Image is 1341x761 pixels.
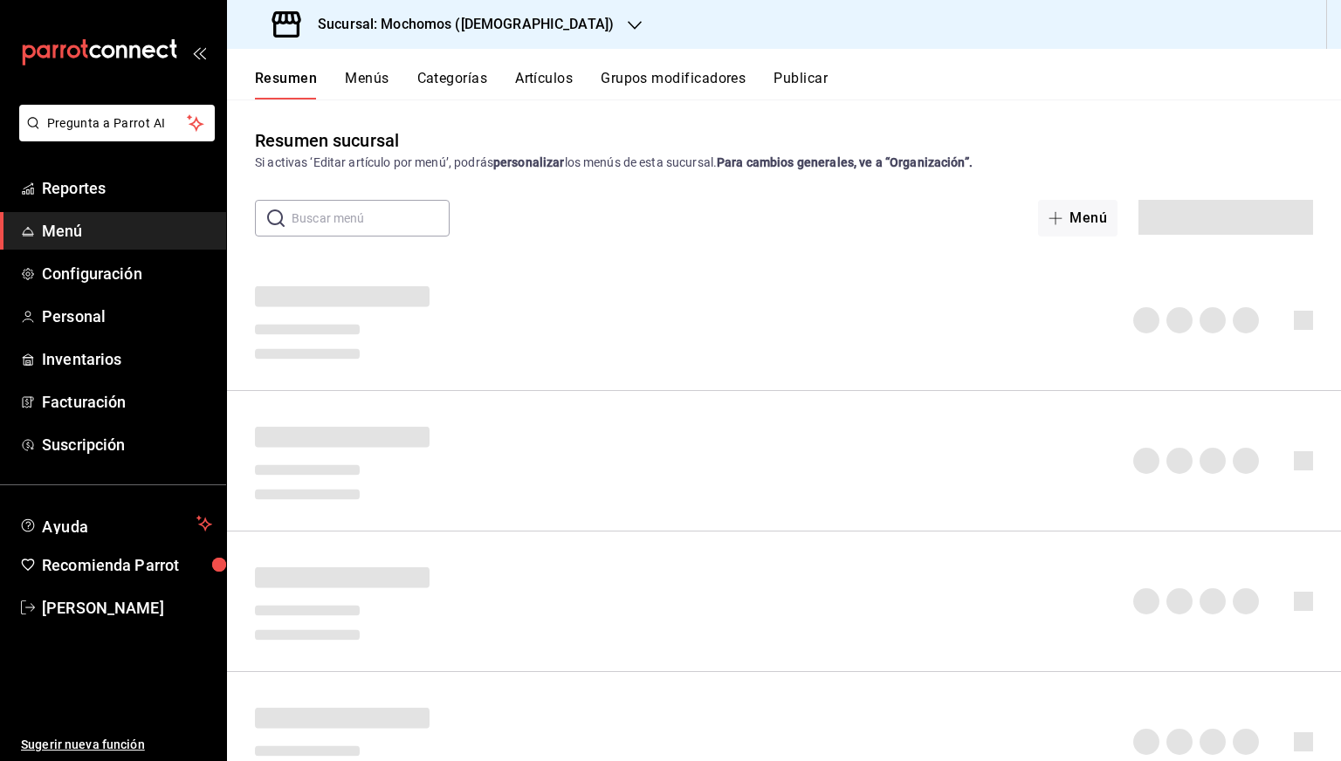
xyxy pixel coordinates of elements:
[255,127,399,154] div: Resumen sucursal
[42,513,189,534] span: Ayuda
[1038,200,1117,237] button: Menú
[192,45,206,59] button: open_drawer_menu
[255,70,317,99] button: Resumen
[255,70,1341,99] div: navigation tabs
[21,736,212,754] span: Sugerir nueva función
[42,176,212,200] span: Reportes
[12,127,215,145] a: Pregunta a Parrot AI
[42,219,212,243] span: Menú
[717,155,973,169] strong: Para cambios generales, ve a “Organización”.
[42,262,212,285] span: Configuración
[417,70,488,99] button: Categorías
[304,14,614,35] h3: Sucursal: Mochomos ([DEMOGRAPHIC_DATA])
[42,433,212,456] span: Suscripción
[42,390,212,414] span: Facturación
[47,114,188,133] span: Pregunta a Parrot AI
[345,70,389,99] button: Menús
[42,347,212,371] span: Inventarios
[19,105,215,141] button: Pregunta a Parrot AI
[774,70,828,99] button: Publicar
[42,553,212,577] span: Recomienda Parrot
[292,201,450,236] input: Buscar menú
[42,596,212,620] span: [PERSON_NAME]
[515,70,573,99] button: Artículos
[255,154,1313,172] div: Si activas ‘Editar artículo por menú’, podrás los menús de esta sucursal.
[493,155,565,169] strong: personalizar
[42,305,212,328] span: Personal
[601,70,746,99] button: Grupos modificadores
